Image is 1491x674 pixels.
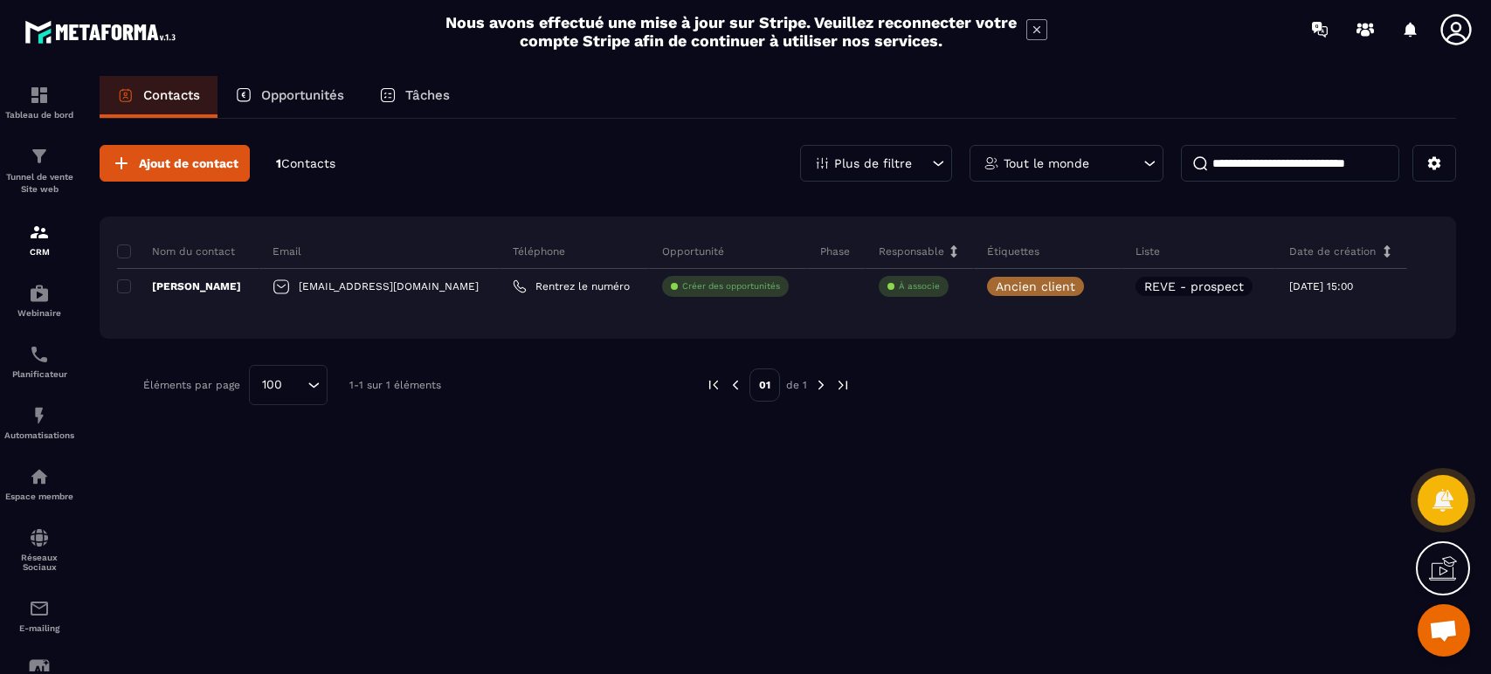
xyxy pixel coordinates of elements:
[4,247,74,257] p: CRM
[4,585,74,646] a: emailemailE-mailing
[728,377,743,393] img: prev
[143,87,200,103] p: Contacts
[4,308,74,318] p: Webinaire
[899,280,940,292] p: À associe
[834,157,912,169] p: Plus de filtre
[4,514,74,585] a: social-networksocial-networkRéseaux Sociaux
[139,155,238,172] span: Ajout de contact
[749,368,780,402] p: 01
[987,244,1039,258] p: Étiquettes
[273,244,301,258] p: Email
[29,85,50,106] img: formation
[117,279,241,293] p: [PERSON_NAME]
[4,623,74,633] p: E-mailing
[4,492,74,501] p: Espace membre
[288,375,303,395] input: Search for option
[256,375,288,395] span: 100
[4,369,74,379] p: Planificateur
[4,72,74,133] a: formationformationTableau de bord
[879,244,944,258] p: Responsable
[682,280,780,292] p: Créer des opportunités
[117,244,235,258] p: Nom du contact
[786,378,807,392] p: de 1
[405,87,450,103] p: Tâches
[249,365,328,405] div: Search for option
[4,331,74,392] a: schedulerschedulerPlanificateur
[662,244,724,258] p: Opportunité
[29,466,50,487] img: automations
[4,392,74,453] a: automationsautomationsAutomatisations
[29,527,50,548] img: social-network
[29,222,50,243] img: formation
[1136,244,1160,258] p: Liste
[362,76,467,118] a: Tâches
[996,280,1075,292] p: Ancien client
[261,87,344,103] p: Opportunités
[706,377,721,393] img: prev
[1004,157,1089,169] p: Tout le monde
[4,430,74,440] p: Automatisations
[29,283,50,304] img: automations
[276,155,335,172] p: 1
[820,244,850,258] p: Phase
[4,553,74,572] p: Réseaux Sociaux
[100,76,217,118] a: Contacts
[445,13,1018,50] h2: Nous avons effectué une mise à jour sur Stripe. Veuillez reconnecter votre compte Stripe afin de ...
[4,133,74,209] a: formationformationTunnel de vente Site web
[4,171,74,196] p: Tunnel de vente Site web
[1289,244,1376,258] p: Date de création
[24,16,182,48] img: logo
[1418,604,1470,657] div: Ouvrir le chat
[349,379,441,391] p: 1-1 sur 1 éléments
[217,76,362,118] a: Opportunités
[4,209,74,270] a: formationformationCRM
[29,146,50,167] img: formation
[513,244,565,258] p: Téléphone
[29,405,50,426] img: automations
[29,598,50,619] img: email
[835,377,851,393] img: next
[281,156,335,170] span: Contacts
[1144,280,1244,292] p: REVE - prospect
[29,344,50,365] img: scheduler
[4,110,74,120] p: Tableau de bord
[100,145,250,182] button: Ajout de contact
[4,453,74,514] a: automationsautomationsEspace membre
[1289,280,1353,292] p: [DATE] 15:00
[143,379,240,391] p: Éléments par page
[813,377,829,393] img: next
[4,270,74,331] a: automationsautomationsWebinaire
